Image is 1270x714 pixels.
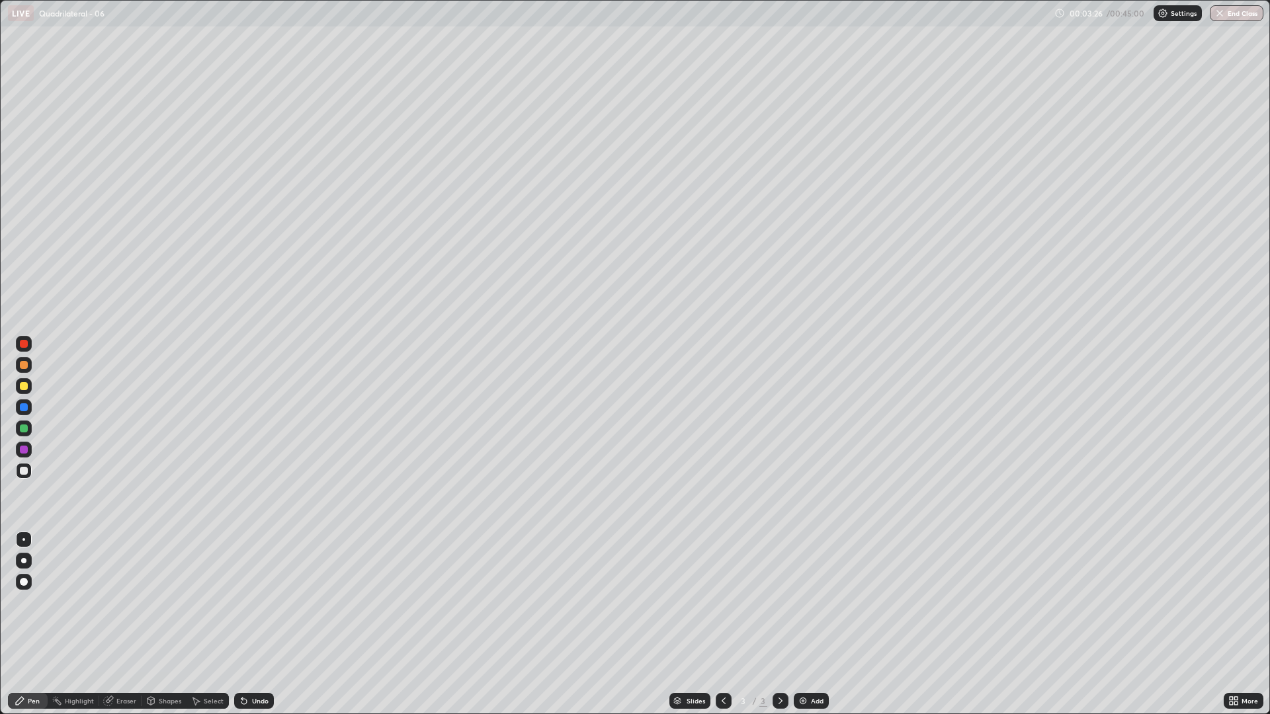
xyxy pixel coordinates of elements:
div: Slides [687,697,705,704]
div: Add [811,697,824,704]
img: add-slide-button [798,695,808,706]
div: Eraser [116,697,136,704]
div: Shapes [159,697,181,704]
div: 3 [759,695,767,707]
div: More [1242,697,1258,704]
img: end-class-cross [1214,8,1225,19]
div: Pen [28,697,40,704]
div: 3 [737,697,750,705]
p: Settings [1171,10,1197,17]
div: Select [204,697,224,704]
div: / [753,697,757,705]
button: End Class [1210,5,1263,21]
div: Highlight [65,697,94,704]
div: Undo [252,697,269,704]
p: LIVE [12,8,30,19]
p: Quadrilateral - 06 [39,8,105,19]
img: class-settings-icons [1158,8,1168,19]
